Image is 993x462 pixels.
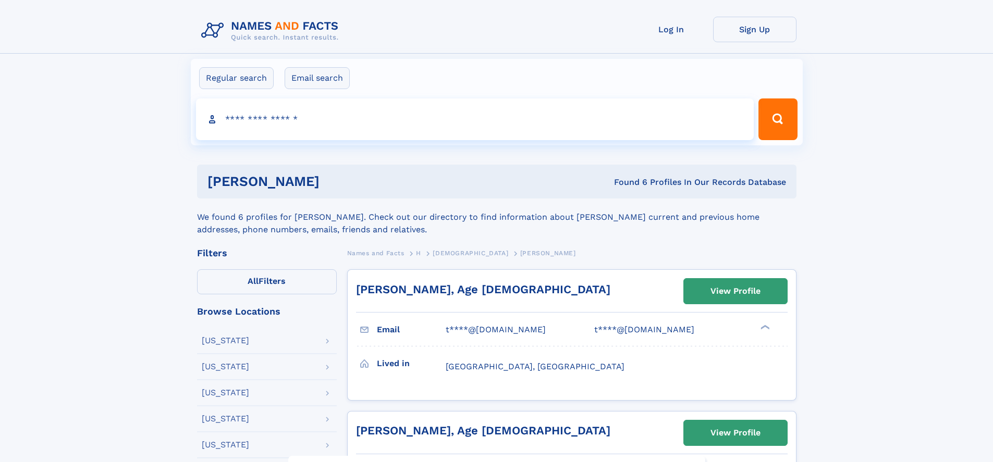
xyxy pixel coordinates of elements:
[684,279,787,304] a: View Profile
[416,249,421,257] span: H
[202,441,249,449] div: [US_STATE]
[446,361,624,371] span: [GEOGRAPHIC_DATA], [GEOGRAPHIC_DATA]
[197,198,796,236] div: We found 6 profiles for [PERSON_NAME]. Check out our directory to find information about [PERSON_...
[197,17,347,45] img: Logo Names and Facts
[207,175,467,188] h1: [PERSON_NAME]
[467,177,786,188] div: Found 6 Profiles In Our Records Database
[630,17,713,42] a: Log In
[433,246,508,259] a: [DEMOGRAPHIC_DATA]
[758,324,770,331] div: ❯
[199,67,274,89] label: Regular search
[433,249,508,257] span: [DEMOGRAPHIC_DATA]
[416,246,421,259] a: H
[248,276,259,286] span: All
[377,355,446,372] h3: Lived in
[197,269,337,294] label: Filters
[202,336,249,345] div: [US_STATE]
[202,389,249,397] div: [US_STATE]
[377,321,446,339] h3: Email
[710,279,761,303] div: View Profile
[356,283,610,296] a: [PERSON_NAME], Age [DEMOGRAPHIC_DATA]
[758,98,797,140] button: Search Button
[285,67,350,89] label: Email search
[347,246,404,259] a: Names and Facts
[520,249,576,257] span: [PERSON_NAME]
[197,307,337,316] div: Browse Locations
[356,424,610,437] a: [PERSON_NAME], Age [DEMOGRAPHIC_DATA]
[710,421,761,445] div: View Profile
[196,98,754,140] input: search input
[713,17,796,42] a: Sign Up
[202,415,249,423] div: [US_STATE]
[684,420,787,445] a: View Profile
[197,248,337,258] div: Filters
[202,363,249,371] div: [US_STATE]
